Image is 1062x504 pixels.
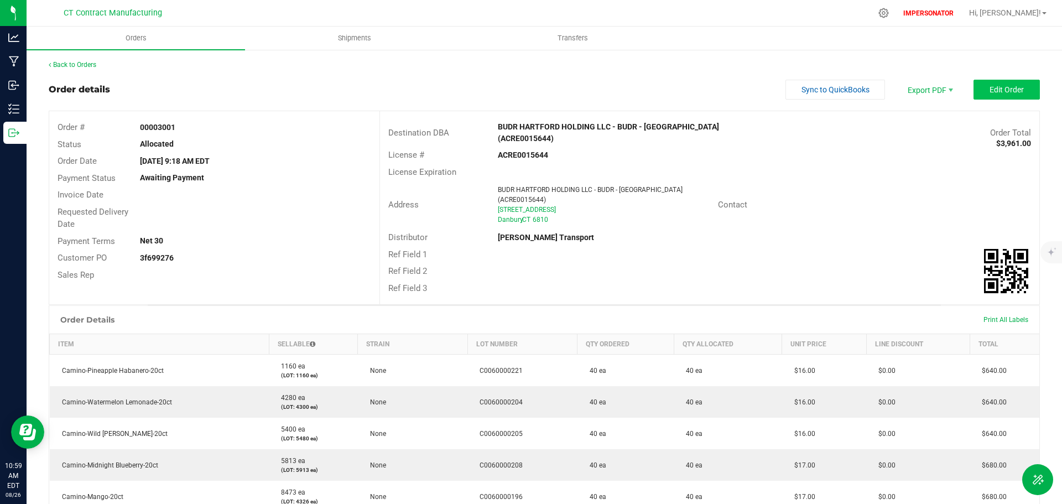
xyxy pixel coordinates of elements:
span: $680.00 [976,461,1007,469]
span: Contact [718,200,747,210]
strong: BUDR HARTFORD HOLDING LLC - BUDR - [GEOGRAPHIC_DATA] (ACRE0015644) [498,122,719,143]
span: 40 ea [584,461,606,469]
span: BUDR HARTFORD HOLDING LLC - BUDR - [GEOGRAPHIC_DATA] (ACRE0015644) [498,186,683,204]
p: 10:59 AM EDT [5,461,22,491]
span: [STREET_ADDRESS] [498,206,556,214]
span: Transfers [543,33,603,43]
span: $0.00 [873,430,896,438]
h1: Order Details [60,315,114,324]
span: C0060000205 [474,430,523,438]
strong: [PERSON_NAME] Transport [498,233,594,242]
inline-svg: Manufacturing [8,56,19,67]
div: Order details [49,83,110,96]
span: 40 ea [584,493,606,501]
span: Order Total [990,128,1031,138]
th: Strain [358,334,467,355]
strong: ACRE0015644 [498,150,548,159]
span: 5400 ea [275,425,305,433]
strong: Allocated [140,139,174,148]
strong: Net 30 [140,236,163,245]
span: Address [388,200,419,210]
p: (LOT: 1160 ea) [275,371,351,380]
strong: 3f699276 [140,253,174,262]
p: 08/26 [5,491,22,499]
strong: Awaiting Payment [140,173,204,182]
span: Status [58,139,81,149]
th: Item [50,334,269,355]
inline-svg: Outbound [8,127,19,138]
span: 6810 [533,216,548,224]
span: $16.00 [789,430,815,438]
span: 4280 ea [275,394,305,402]
img: Scan me! [984,249,1028,293]
th: Line Discount [866,334,970,355]
span: C0060000221 [474,367,523,375]
span: License # [388,150,424,160]
span: 5813 ea [275,457,305,465]
span: $16.00 [789,367,815,375]
span: Camino-Wild [PERSON_NAME]-20ct [56,430,168,438]
span: None [365,461,386,469]
span: CT Contract Manufacturing [64,8,162,18]
span: 40 ea [680,367,702,375]
th: Qty Allocated [674,334,782,355]
span: None [365,493,386,501]
span: CT [522,216,530,224]
a: Orders [27,27,245,50]
span: Export PDF [896,80,962,100]
span: Customer PO [58,253,107,263]
p: IMPERSONATOR [899,8,958,18]
span: Requested Delivery Date [58,207,128,230]
span: $17.00 [789,493,815,501]
th: Total [970,334,1039,355]
qrcode: 00003001 [984,249,1028,293]
span: 1160 ea [275,362,305,370]
span: Print All Labels [983,316,1028,324]
span: $640.00 [976,430,1007,438]
inline-svg: Analytics [8,32,19,43]
span: Sales Rep [58,270,94,280]
span: Ref Field 1 [388,250,427,259]
a: Transfers [464,27,682,50]
span: 40 ea [680,461,702,469]
span: Camino-Mango-20ct [56,493,123,501]
span: Payment Status [58,173,116,183]
span: 40 ea [680,493,702,501]
a: Shipments [245,27,464,50]
a: Back to Orders [49,61,96,69]
span: 8473 ea [275,489,305,496]
span: C0060000204 [474,398,523,406]
span: $16.00 [789,398,815,406]
span: $0.00 [873,461,896,469]
th: Qty Ordered [577,334,674,355]
span: Order Date [58,156,97,166]
span: Invoice Date [58,190,103,200]
span: License Expiration [388,167,456,177]
inline-svg: Inventory [8,103,19,115]
span: None [365,398,386,406]
span: Payment Terms [58,236,115,246]
strong: 00003001 [140,123,175,132]
div: Manage settings [877,8,891,18]
span: Danbury [498,216,523,224]
th: Sellable [269,334,357,355]
span: Destination DBA [388,128,449,138]
span: $0.00 [873,367,896,375]
th: Unit Price [782,334,866,355]
p: (LOT: 5480 ea) [275,434,351,443]
span: Hi, [PERSON_NAME]! [969,8,1041,17]
span: Ref Field 2 [388,266,427,276]
span: Distributor [388,232,428,242]
span: Order # [58,122,85,132]
button: Toggle Menu [1022,464,1053,495]
span: $0.00 [873,493,896,501]
th: Lot Number [467,334,577,355]
span: 40 ea [584,398,606,406]
span: C0060000196 [474,493,523,501]
span: Sync to QuickBooks [801,85,870,94]
span: Camino-Pineapple Habanero-20ct [56,367,164,375]
strong: [DATE] 9:18 AM EDT [140,157,210,165]
span: Edit Order [990,85,1024,94]
button: Sync to QuickBooks [785,80,885,100]
span: 40 ea [680,430,702,438]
